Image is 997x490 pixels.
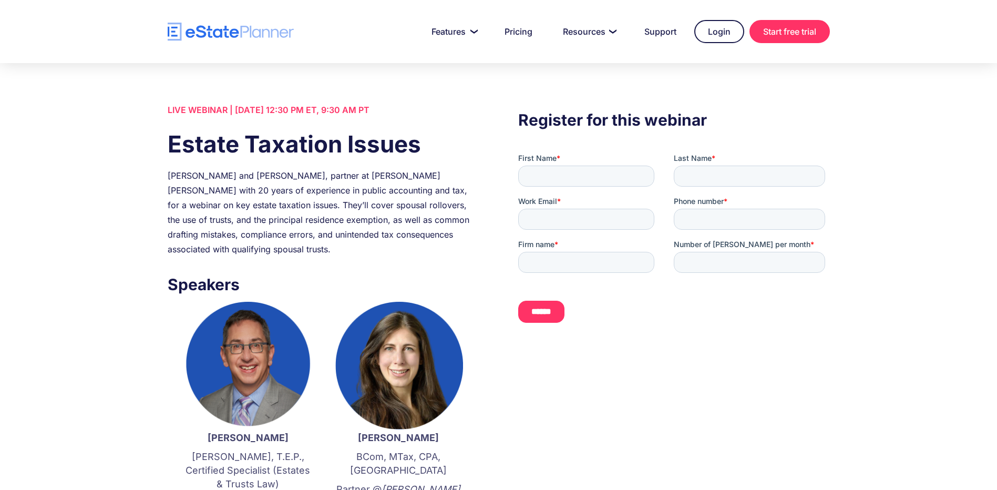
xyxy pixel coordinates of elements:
[694,20,744,43] a: Login
[518,108,829,132] h3: Register for this webinar
[334,450,463,477] p: BCom, MTax, CPA, [GEOGRAPHIC_DATA]
[168,272,479,297] h3: Speakers
[632,21,689,42] a: Support
[168,128,479,160] h1: Estate Taxation Issues
[208,432,289,443] strong: [PERSON_NAME]
[550,21,626,42] a: Resources
[419,21,487,42] a: Features
[749,20,830,43] a: Start free trial
[492,21,545,42] a: Pricing
[168,23,294,41] a: home
[168,103,479,117] div: LIVE WEBINAR | [DATE] 12:30 PM ET, 9:30 AM PT
[358,432,439,443] strong: [PERSON_NAME]
[518,153,829,332] iframe: Form 0
[168,168,479,257] div: [PERSON_NAME] and [PERSON_NAME], partner at [PERSON_NAME] [PERSON_NAME] with 20 years of experien...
